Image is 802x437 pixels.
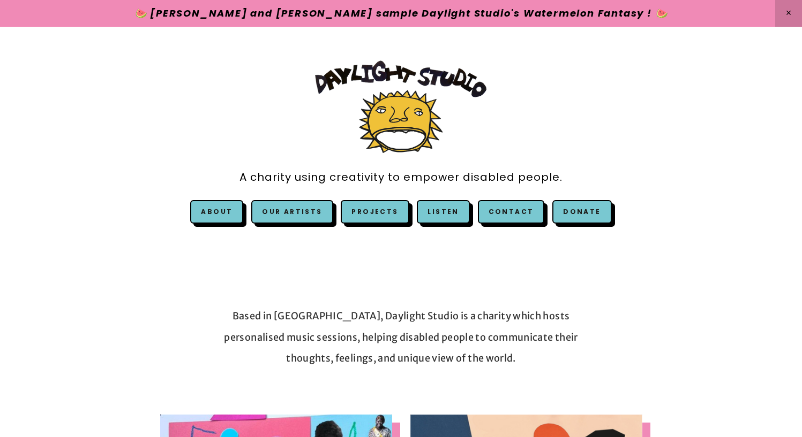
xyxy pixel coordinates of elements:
[222,305,580,369] p: Based in [GEOGRAPHIC_DATA], Daylight Studio is a charity which hosts personalised music sessions,...
[478,200,545,224] a: Contact
[239,165,563,189] a: A charity using creativity to empower disabled people.
[201,207,233,216] a: About
[428,207,459,216] a: Listen
[341,200,409,224] a: Projects
[251,200,333,224] a: Our Artists
[315,60,486,153] img: Daylight Studio
[552,200,611,224] a: Donate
